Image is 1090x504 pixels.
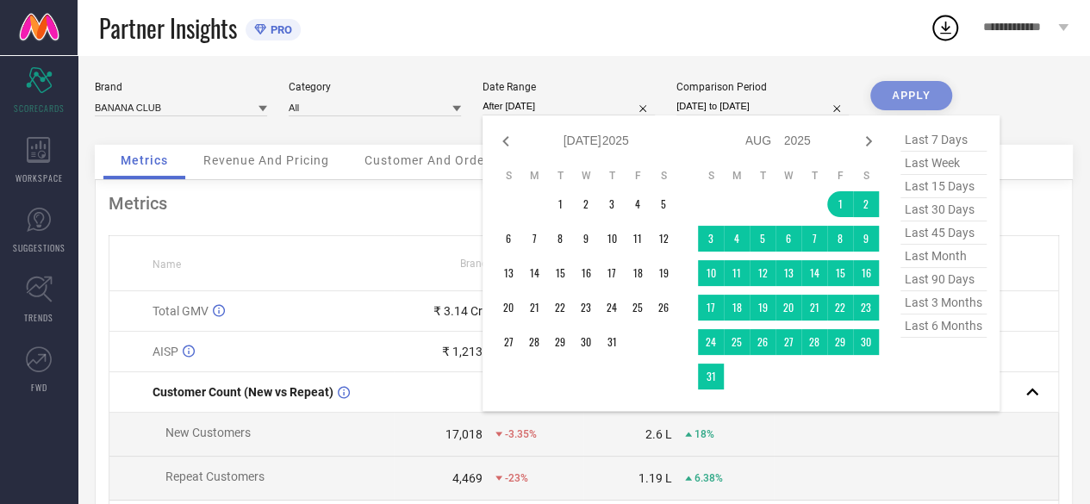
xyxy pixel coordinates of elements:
input: Select date range [483,97,655,115]
td: Tue Jul 15 2025 [547,260,573,286]
span: PRO [266,23,292,36]
td: Fri Aug 15 2025 [827,260,853,286]
td: Sun Jul 27 2025 [495,329,521,355]
span: Revenue And Pricing [203,153,329,167]
td: Sat Aug 09 2025 [853,226,879,252]
td: Sun Aug 24 2025 [698,329,724,355]
span: last 15 days [900,175,987,198]
td: Mon Jul 07 2025 [521,226,547,252]
td: Mon Jul 28 2025 [521,329,547,355]
th: Saturday [853,169,879,183]
th: Thursday [599,169,625,183]
td: Sat Aug 30 2025 [853,329,879,355]
th: Wednesday [573,169,599,183]
td: Wed Jul 23 2025 [573,295,599,320]
span: Partner Insights [99,10,237,46]
span: Customer Count (New vs Repeat) [153,385,333,399]
div: Metrics [109,193,1059,214]
th: Friday [625,169,651,183]
td: Sat Jul 12 2025 [651,226,676,252]
span: WORKSPACE [16,171,63,184]
td: Sun Jul 13 2025 [495,260,521,286]
input: Select comparison period [676,97,849,115]
span: last 90 days [900,268,987,291]
div: Previous month [495,131,516,152]
span: last 30 days [900,198,987,221]
td: Sun Jul 06 2025 [495,226,521,252]
td: Tue Aug 05 2025 [750,226,775,252]
span: last 6 months [900,314,987,338]
td: Wed Jul 02 2025 [573,191,599,217]
td: Wed Aug 27 2025 [775,329,801,355]
span: New Customers [165,426,251,439]
span: -23% [505,472,528,484]
span: SUGGESTIONS [13,241,65,254]
td: Mon Jul 21 2025 [521,295,547,320]
div: Comparison Period [676,81,849,93]
td: Wed Jul 09 2025 [573,226,599,252]
td: Tue Jul 08 2025 [547,226,573,252]
td: Thu Aug 14 2025 [801,260,827,286]
span: -3.35% [505,428,537,440]
th: Saturday [651,169,676,183]
td: Thu Jul 24 2025 [599,295,625,320]
div: 4,469 [452,471,483,485]
span: SCORECARDS [14,102,65,115]
div: Date Range [483,81,655,93]
td: Thu Aug 07 2025 [801,226,827,252]
td: Tue Aug 12 2025 [750,260,775,286]
td: Tue Jul 22 2025 [547,295,573,320]
td: Fri Aug 29 2025 [827,329,853,355]
td: Fri Jul 25 2025 [625,295,651,320]
td: Mon Aug 25 2025 [724,329,750,355]
span: Brand Value [460,258,517,270]
td: Sat Jul 19 2025 [651,260,676,286]
th: Friday [827,169,853,183]
div: 2.6 L [645,427,672,441]
td: Sat Jul 26 2025 [651,295,676,320]
span: FWD [31,381,47,394]
td: Sun Jul 20 2025 [495,295,521,320]
td: Tue Aug 19 2025 [750,295,775,320]
td: Sat Aug 02 2025 [853,191,879,217]
td: Wed Aug 13 2025 [775,260,801,286]
td: Sat Aug 23 2025 [853,295,879,320]
td: Thu Jul 03 2025 [599,191,625,217]
td: Fri Jul 04 2025 [625,191,651,217]
td: Wed Jul 30 2025 [573,329,599,355]
td: Fri Aug 08 2025 [827,226,853,252]
span: AISP [153,345,178,358]
th: Tuesday [750,169,775,183]
td: Fri Jul 11 2025 [625,226,651,252]
div: ₹ 1,213 [442,345,483,358]
td: Sun Aug 31 2025 [698,364,724,389]
td: Wed Aug 06 2025 [775,226,801,252]
td: Thu Aug 21 2025 [801,295,827,320]
th: Sunday [698,169,724,183]
td: Thu Jul 31 2025 [599,329,625,355]
th: Wednesday [775,169,801,183]
span: Total GMV [153,304,209,318]
th: Sunday [495,169,521,183]
td: Thu Jul 10 2025 [599,226,625,252]
div: Brand [95,81,267,93]
th: Thursday [801,169,827,183]
span: last 7 days [900,128,987,152]
td: Thu Aug 28 2025 [801,329,827,355]
span: Repeat Customers [165,470,265,483]
span: 6.38% [694,472,723,484]
td: Tue Jul 01 2025 [547,191,573,217]
td: Sat Aug 16 2025 [853,260,879,286]
div: Next month [858,131,879,152]
th: Monday [521,169,547,183]
span: last 45 days [900,221,987,245]
td: Sat Jul 05 2025 [651,191,676,217]
td: Sun Aug 17 2025 [698,295,724,320]
td: Sun Aug 03 2025 [698,226,724,252]
span: Customer And Orders [364,153,496,167]
th: Tuesday [547,169,573,183]
div: Category [289,81,461,93]
td: Mon Aug 18 2025 [724,295,750,320]
td: Mon Aug 04 2025 [724,226,750,252]
td: Mon Aug 11 2025 [724,260,750,286]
